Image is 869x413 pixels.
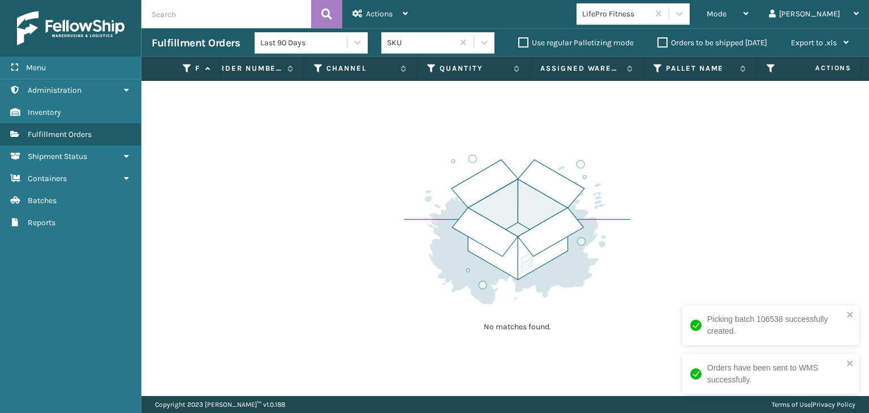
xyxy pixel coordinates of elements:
div: LifePro Fitness [582,8,649,20]
label: Use regular Palletizing mode [518,38,634,48]
span: Shipment Status [28,152,87,161]
button: close [846,359,854,369]
label: Pallet Name [666,63,734,74]
span: Fulfillment Orders [28,130,92,139]
span: Containers [28,174,67,183]
h3: Fulfillment Orders [152,36,240,50]
span: Administration [28,85,81,95]
label: Assigned Warehouse [540,63,621,74]
label: Fulfillment Order Id [195,63,200,74]
span: Inventory [28,107,61,117]
label: Order Number [213,63,282,74]
span: Menu [26,63,46,72]
div: SKU [387,37,454,49]
span: Mode [707,9,726,19]
span: Reports [28,218,55,227]
div: Last 90 Days [260,37,348,49]
span: Actions [366,9,393,19]
img: logo [17,11,124,45]
button: close [846,310,854,321]
label: Quantity [440,63,508,74]
span: Export to .xls [791,38,837,48]
span: Batches [28,196,57,205]
p: Copyright 2023 [PERSON_NAME]™ v 1.0.188 [155,396,285,413]
label: Orders to be shipped [DATE] [657,38,767,48]
div: Orders have been sent to WMS successfully. [707,362,843,386]
label: Channel [326,63,395,74]
div: Picking batch 106538 successfully created. [707,313,843,337]
span: Actions [780,59,858,78]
